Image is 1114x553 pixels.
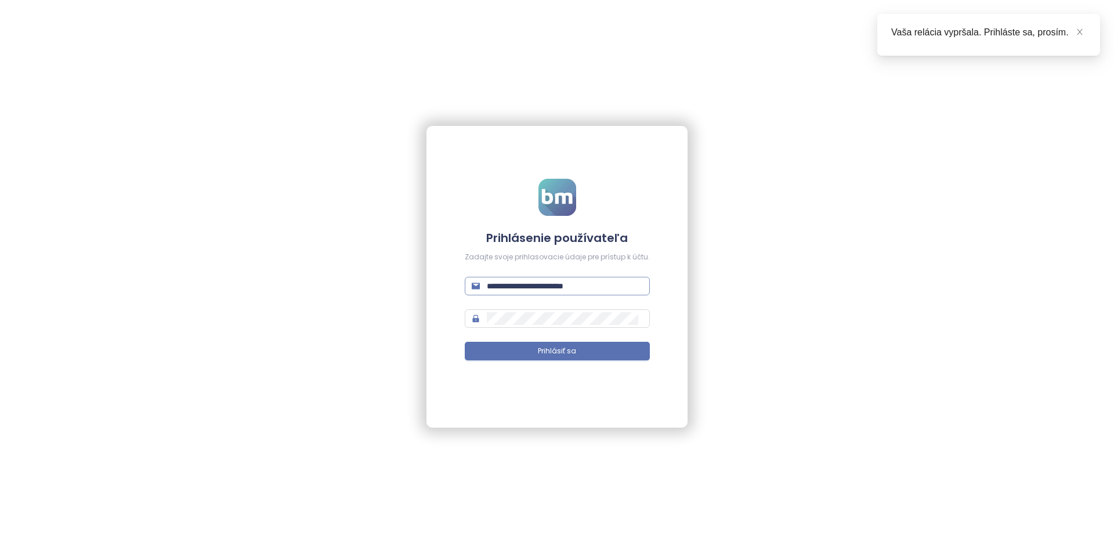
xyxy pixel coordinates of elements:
[465,252,650,263] div: Zadajte svoje prihlasovacie údaje pre prístup k účtu.
[538,179,576,216] img: logo
[465,342,650,360] button: Prihlásiť sa
[472,315,480,323] span: lock
[472,282,480,290] span: mail
[465,230,650,246] h4: Prihlásenie používateľa
[1076,28,1084,36] span: close
[891,26,1086,39] div: Vaša relácia vypršala. Prihláste sa, prosím.
[538,346,576,357] span: Prihlásiť sa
